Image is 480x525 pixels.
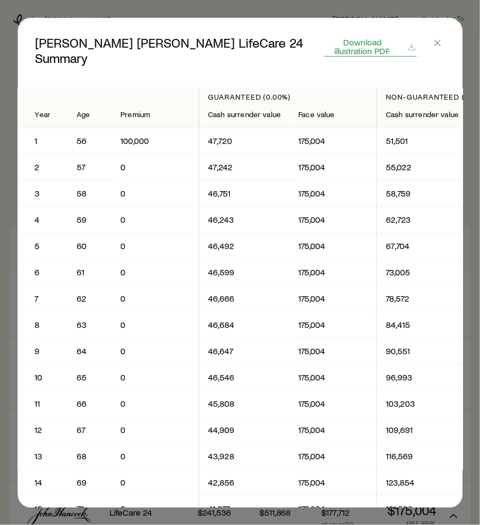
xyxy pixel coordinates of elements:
p: 175,004 [299,215,368,226]
p: 0 [121,399,190,409]
p: 46,546 [209,372,281,383]
p: 0 [121,320,190,331]
p: 4 [35,215,51,226]
p: 8 [35,320,51,331]
p: 90,551 [386,346,459,357]
p: 7 [35,293,51,304]
p: 10 [35,372,51,383]
p: 47,242 [209,162,281,173]
p: 11 [35,399,51,409]
p: 61 [77,267,103,278]
p: 14 [35,477,51,488]
p: 0 [121,162,190,173]
div: Cash surrender value [209,111,281,119]
p: 0 [121,425,190,436]
p: 78,572 [386,293,459,304]
button: Download illustration PDF [323,37,417,56]
p: 12 [35,425,51,436]
p: 51,501 [386,136,459,147]
p: 58 [77,188,103,199]
p: 175,004 [299,162,368,173]
p: 64 [77,346,103,357]
p: 67,704 [386,241,459,252]
div: Age [77,111,103,119]
p: 96,993 [386,372,459,383]
p: 0 [121,267,190,278]
p: 175,004 [299,346,368,357]
p: 0 [121,241,190,252]
p: 46,647 [209,346,281,357]
p: 45,808 [209,399,281,409]
p: 46,751 [209,188,281,199]
p: 175,004 [299,399,368,409]
p: 42,856 [209,477,281,488]
p: 2 [35,162,51,173]
p: [PERSON_NAME] [PERSON_NAME] LifeCare 24 Summary [35,35,310,66]
p: 0 [121,346,190,357]
p: 131,568 [386,504,459,515]
span: Download illustration PDF [324,38,401,55]
p: 46,684 [209,320,281,331]
p: 84,415 [386,320,459,331]
p: 15 [35,504,51,515]
p: 103,203 [386,399,459,409]
p: 73,005 [386,267,459,278]
p: 46,492 [209,241,281,252]
p: 56 [77,136,103,147]
p: 62,723 [386,215,459,226]
p: 175,004 [299,504,368,515]
p: 5 [35,241,51,252]
p: 0 [121,215,190,226]
p: 175,004 [299,477,368,488]
p: 175,004 [299,293,368,304]
p: 6 [35,267,51,278]
div: Premium [121,111,190,119]
p: 44,909 [209,425,281,436]
p: 3 [35,188,51,199]
p: 55,022 [386,162,459,173]
p: 47,720 [209,136,281,147]
p: Guaranteed (0.00%) [209,93,368,101]
p: 43,928 [209,451,281,462]
p: 65 [77,372,103,383]
p: 1 [35,136,51,147]
div: Year [35,111,51,119]
p: 68 [77,451,103,462]
p: 175,004 [299,372,368,383]
p: 175,004 [299,136,368,147]
div: Cash surrender value [386,111,459,119]
p: 116,569 [386,451,459,462]
p: 63 [77,320,103,331]
p: 46,599 [209,267,281,278]
p: 67 [77,425,103,436]
p: 46,243 [209,215,281,226]
p: 109,691 [386,425,459,436]
p: 41,677 [209,504,281,515]
p: 70 [77,504,103,515]
p: 175,004 [299,451,368,462]
p: 0 [121,477,190,488]
p: 59 [77,215,103,226]
p: 0 [121,504,190,515]
p: 57 [77,162,103,173]
p: 62 [77,293,103,304]
p: 66 [77,399,103,409]
p: 123,854 [386,477,459,488]
p: 175,004 [299,241,368,252]
p: 58,759 [386,188,459,199]
p: 60 [77,241,103,252]
p: 175,004 [299,267,368,278]
p: 69 [77,477,103,488]
p: 0 [121,293,190,304]
p: 175,004 [299,425,368,436]
p: 13 [35,451,51,462]
p: 0 [121,372,190,383]
p: 9 [35,346,51,357]
p: 175,004 [299,320,368,331]
p: 0 [121,188,190,199]
div: Face value [299,111,368,119]
p: 175,004 [299,188,368,199]
p: 0 [121,451,190,462]
p: 46,666 [209,293,281,304]
p: 100,000 [121,136,190,147]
